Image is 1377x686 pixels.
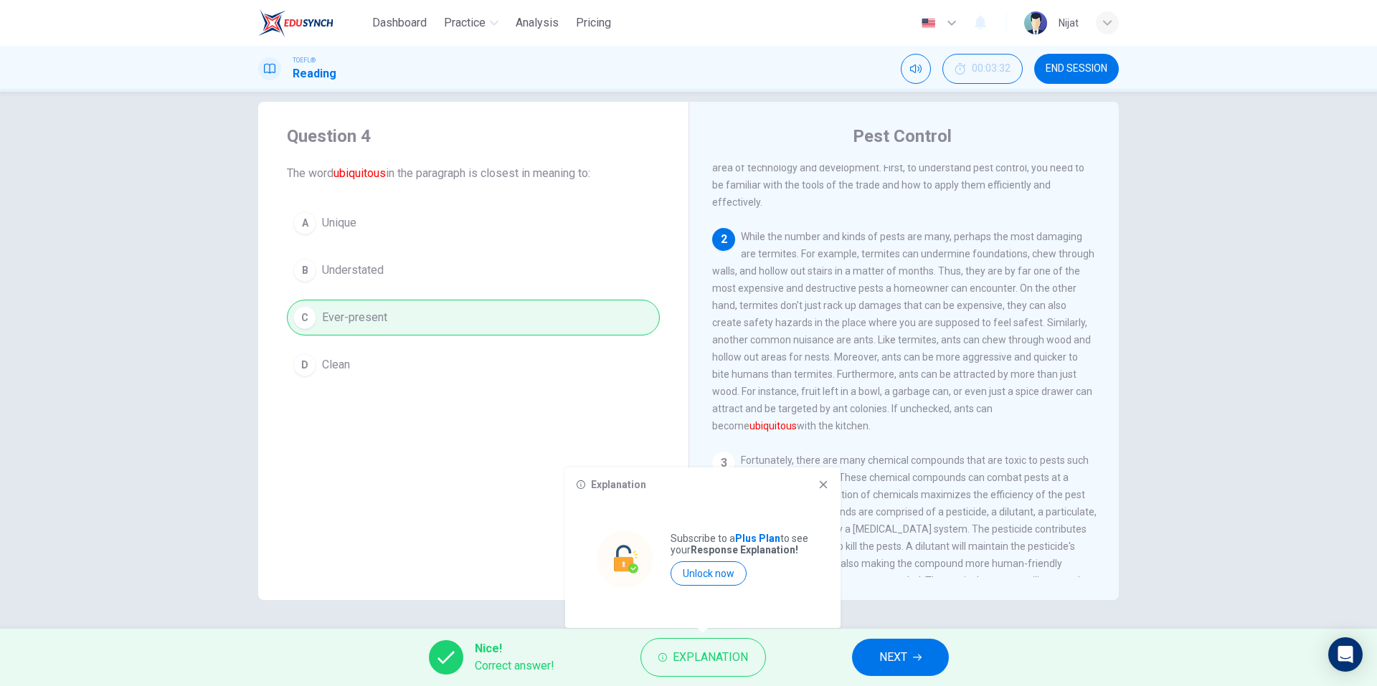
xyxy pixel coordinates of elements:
[671,533,810,556] p: Subscribe to a to see your
[293,55,316,65] span: TOEFL®
[258,9,333,37] img: EduSynch logo
[919,18,937,29] img: en
[879,647,907,667] span: NEXT
[671,561,747,586] button: Unlock now
[901,54,931,84] div: Mute
[287,165,660,182] span: The word in the paragraph is closest in meaning to:
[735,533,780,544] strong: Plus Plan
[942,54,1023,84] div: Hide
[591,479,646,490] h6: Explanation
[516,14,559,32] span: Analysis
[1046,63,1107,75] span: END SESSION
[712,231,1094,432] span: While the number and kinds of pests are many, perhaps the most damaging are termites. For example...
[1024,11,1047,34] img: Profile picture
[372,14,427,32] span: Dashboard
[475,657,554,675] span: Correct answer!
[972,63,1011,75] span: 00:03:32
[1059,14,1079,32] div: Nijat
[287,125,660,148] h4: Question 4
[712,452,735,475] div: 3
[853,125,952,148] h4: Pest Control
[712,228,735,251] div: 2
[1328,637,1363,672] div: Open Intercom Messenger
[293,65,336,82] h1: Reading
[749,420,797,432] font: ubiquitous
[333,166,386,180] font: ubiquitous
[691,544,798,556] strong: Response Explanation!
[444,14,486,32] span: Practice
[475,640,554,657] span: Nice!
[712,454,1097,655] span: Fortunately, there are many chemical compounds that are toxic to pests such as ants and termites....
[673,647,748,667] span: Explanation
[576,14,611,32] span: Pricing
